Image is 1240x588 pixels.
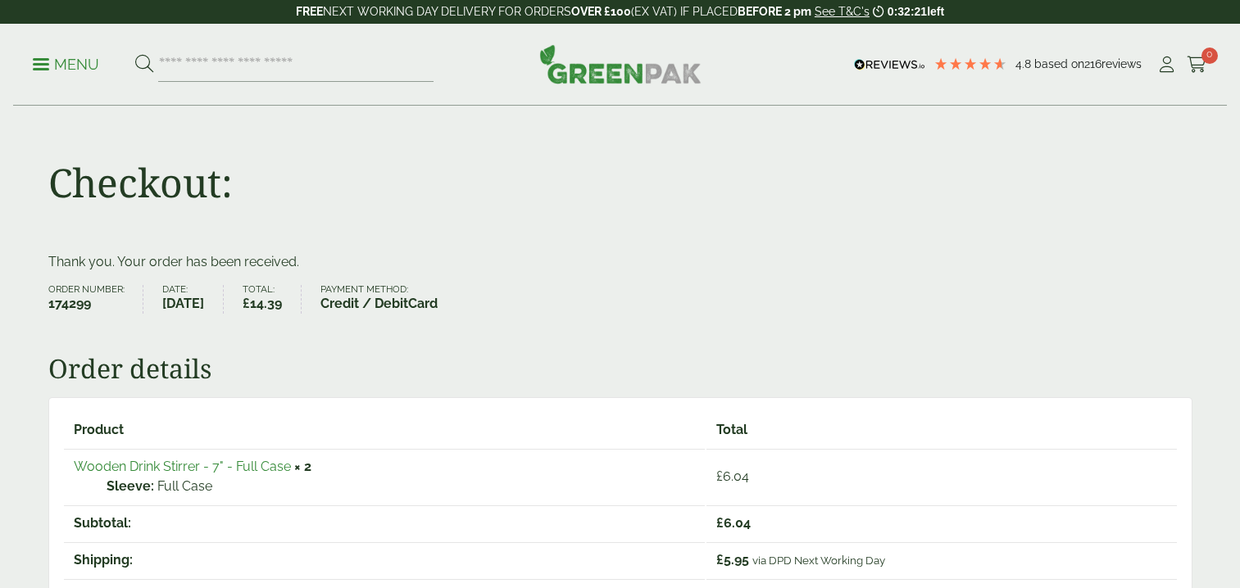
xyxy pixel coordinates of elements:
span: Based on [1034,57,1084,70]
strong: Sleeve: [107,477,154,496]
strong: OVER £100 [571,5,631,18]
span: £ [716,468,723,484]
strong: Credit / DebitCard [320,294,438,314]
th: Shipping: [64,542,706,577]
span: left [927,5,944,18]
li: Payment method: [320,285,456,314]
bdi: 14.39 [243,296,282,311]
li: Date: [162,285,224,314]
li: Total: [243,285,302,314]
span: 6.04 [716,515,751,531]
span: 4.8 [1015,57,1034,70]
small: via DPD Next Working Day [752,554,885,567]
span: 0:32:21 [888,5,927,18]
th: Product [64,413,706,447]
span: 0 [1201,47,1218,64]
div: 4.79 Stars [933,57,1007,71]
h2: Order details [48,353,1192,384]
strong: FREE [296,5,323,18]
p: Full Case [107,477,696,496]
p: Menu [33,55,99,75]
span: £ [716,552,724,568]
strong: × 2 [294,459,311,474]
a: Wooden Drink Stirrer - 7" - Full Case [74,459,291,474]
th: Subtotal: [64,505,706,541]
p: Thank you. Your order has been received. [48,252,1192,272]
img: GreenPak Supplies [539,44,702,84]
strong: BEFORE 2 pm [738,5,811,18]
strong: [DATE] [162,294,204,314]
img: REVIEWS.io [854,59,925,70]
span: £ [243,296,250,311]
span: 5.95 [716,552,749,568]
li: Order number: [48,285,144,314]
span: reviews [1101,57,1142,70]
bdi: 6.04 [716,468,749,484]
i: My Account [1156,57,1177,73]
i: Cart [1187,57,1207,73]
h1: Checkout: [48,159,233,206]
a: Menu [33,55,99,71]
th: Total [706,413,1176,447]
strong: 174299 [48,294,125,314]
span: 216 [1084,57,1101,70]
span: £ [716,515,724,531]
a: See T&C's [815,5,870,18]
a: 0 [1187,52,1207,77]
